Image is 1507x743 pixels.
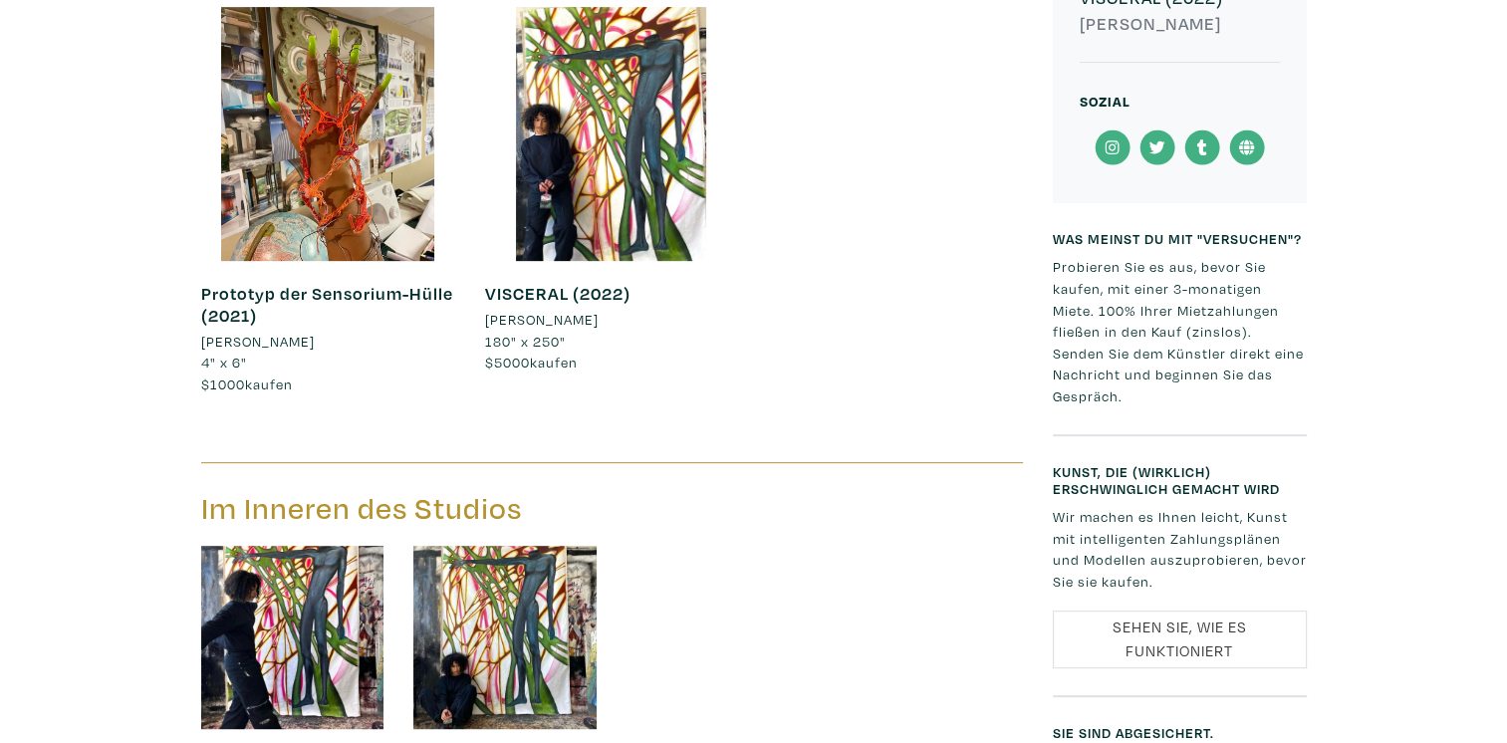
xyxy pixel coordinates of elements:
[1080,13,1280,35] h6: [PERSON_NAME]
[201,490,598,528] h3: Im Inneren des Studios
[1080,92,1130,111] small: Sozial
[201,331,455,353] a: [PERSON_NAME]
[201,374,293,393] span: kaufen
[201,282,453,327] a: Prototyp der Sensorium-Hülle (2021)
[484,332,565,351] span: 180" x 250"
[1053,256,1307,406] p: Probieren Sie es aus, bevor Sie kaufen, mit einer 3-monatigen Miete. 100% Ihrer Mietzahlungen fli...
[201,374,245,393] span: $1000
[484,282,629,305] a: VISCERAL (2022)
[1053,230,1307,247] h6: Was meinst du mit "versuchen"?
[484,353,577,371] span: kaufen
[1053,506,1307,592] p: Wir machen es Ihnen leicht, Kunst mit intelligenten Zahlungsplänen und Modellen auszuprobieren, b...
[484,309,598,331] li: [PERSON_NAME]
[201,353,247,371] span: 4" x 6"
[201,331,315,353] li: [PERSON_NAME]
[1053,463,1307,498] h6: Kunst, die (wirklich) erschwinglich gemacht wird
[1053,724,1307,741] h6: Sie sind abgesichert.
[484,309,738,331] a: [PERSON_NAME]
[1053,611,1307,668] a: Sehen Sie, wie es funktioniert
[201,546,384,729] img: phpThumb.php
[413,546,597,729] img: phpThumb.php
[484,353,529,371] span: $5000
